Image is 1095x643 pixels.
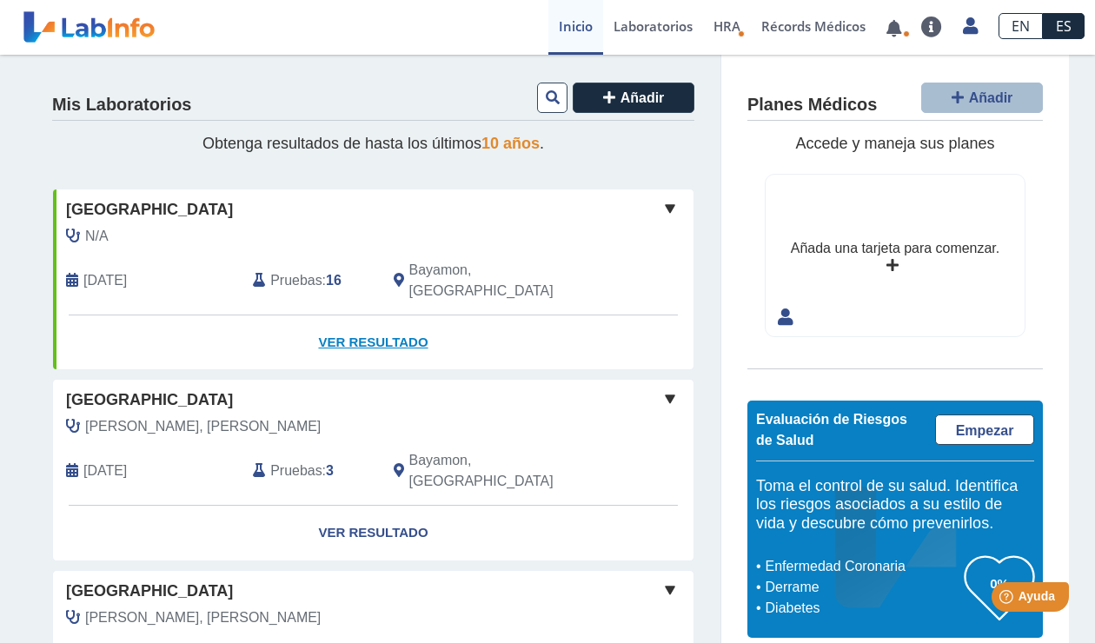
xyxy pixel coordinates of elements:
[270,270,322,291] span: Pruebas
[713,17,740,35] span: HRA
[791,238,999,259] div: Añada una tarjeta para comenzar.
[747,95,877,116] h4: Planes Médicos
[921,83,1043,113] button: Añadir
[52,95,191,116] h4: Mis Laboratorios
[326,273,342,288] b: 16
[999,13,1043,39] a: EN
[66,580,233,603] span: [GEOGRAPHIC_DATA]
[956,423,1014,438] span: Empezar
[409,260,601,302] span: Bayamon, PR
[202,135,544,152] span: Obtenga resultados de hasta los últimos .
[760,556,965,577] li: Enfermedad Coronaria
[795,135,994,152] span: Accede y maneja sus planes
[481,135,540,152] span: 10 años
[573,83,694,113] button: Añadir
[66,388,233,412] span: [GEOGRAPHIC_DATA]
[760,598,965,619] li: Diabetes
[85,226,109,247] span: N/A
[756,412,907,447] span: Evaluación de Riesgos de Salud
[1043,13,1085,39] a: ES
[53,506,693,560] a: Ver Resultado
[760,577,965,598] li: Derrame
[66,198,233,222] span: [GEOGRAPHIC_DATA]
[940,575,1076,624] iframe: Help widget launcher
[240,450,380,492] div: :
[240,260,380,302] div: :
[935,414,1034,445] a: Empezar
[409,450,601,492] span: Bayamon, PR
[326,463,334,478] b: 3
[83,461,127,481] span: 2025-08-09
[969,90,1013,105] span: Añadir
[83,270,127,291] span: 2025-09-16
[965,573,1034,594] h3: 0%
[85,607,321,628] span: Cabrera Rodriguez, Pilar
[756,477,1034,534] h5: Toma el control de su salud. Identifica los riesgos asociados a su estilo de vida y descubre cómo...
[620,90,665,105] span: Añadir
[85,416,321,437] span: Cabrera Rodriguez, Pilar
[270,461,322,481] span: Pruebas
[53,315,693,370] a: Ver Resultado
